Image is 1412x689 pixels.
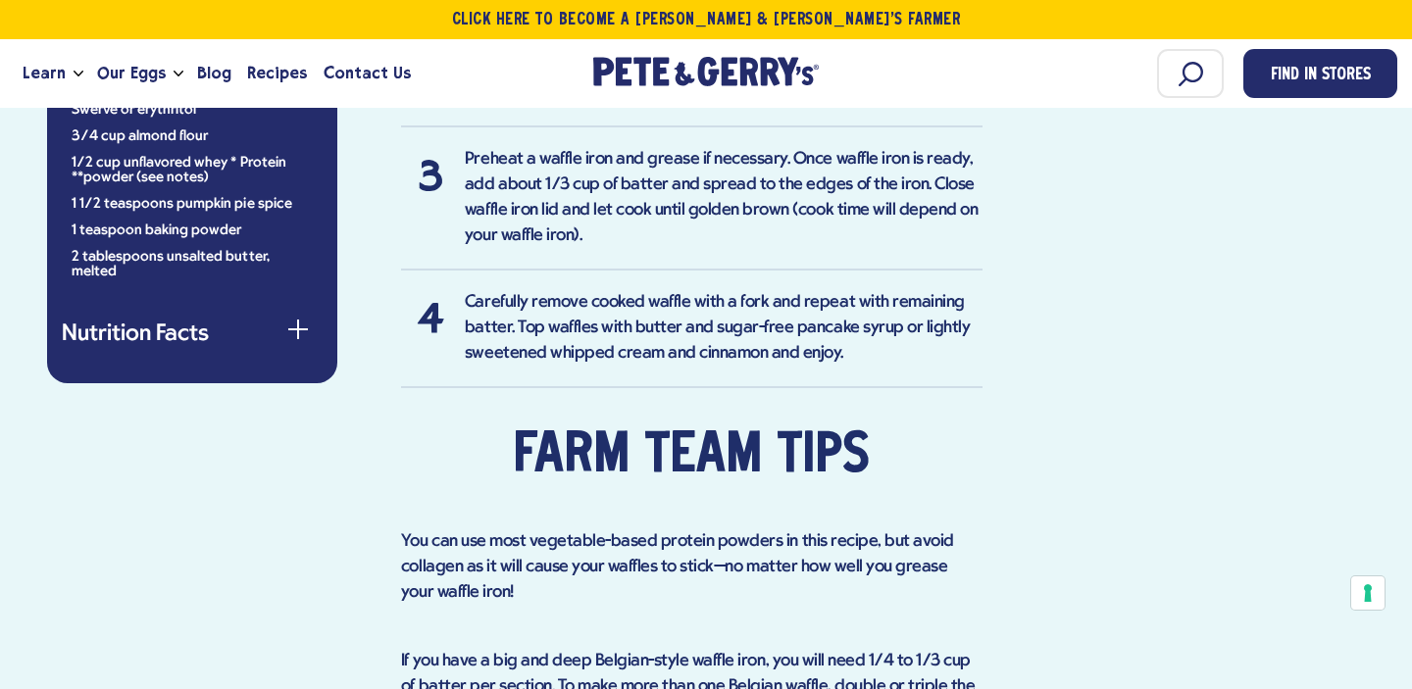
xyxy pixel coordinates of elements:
span: Blog [197,61,231,85]
a: Find in Stores [1243,49,1397,98]
a: Recipes [239,47,315,100]
button: Nutrition Facts [62,323,323,347]
span: Contact Us [324,61,411,85]
button: Your consent preferences for tracking technologies [1351,576,1385,610]
li: Carefully remove cooked waffle with a fork and repeat with remaining batter. Top waffles with but... [401,290,983,388]
h2: Farm Team Tips [401,427,983,486]
li: 1/2 cup unflavored whey * Protein **powder (see notes) [72,156,313,185]
input: Search [1157,49,1224,98]
li: 2 tablespoons unsalted butter, melted [72,250,313,279]
span: Our Eggs [97,61,166,85]
li: Preheat a waffle iron and grease if necessary. Once waffle iron is ready, add about 1/3 cup of ba... [401,147,983,271]
a: Our Eggs [89,47,174,100]
button: Open the dropdown menu for Learn [74,71,83,77]
a: Learn [15,47,74,100]
li: 1 teaspoon baking powder [72,223,313,238]
li: 1 1/2 teaspoons pumpkin pie spice [72,197,313,212]
p: You can use most vegetable-based protein powders in this recipe, but avoid collagen as it will ca... [401,529,983,606]
span: Find in Stores [1271,63,1371,89]
a: Blog [189,47,239,100]
a: Contact Us [316,47,419,100]
span: Learn [23,61,66,85]
li: 3/4 cup almond flour [72,129,313,144]
span: Recipes [247,61,307,85]
button: Open the dropdown menu for Our Eggs [174,71,183,77]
